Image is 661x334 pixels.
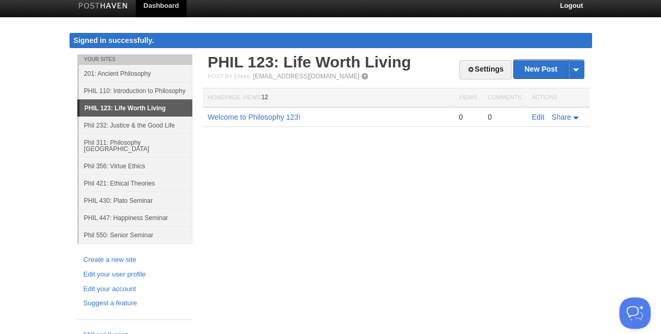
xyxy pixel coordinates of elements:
a: Phil 311: Philosophy [GEOGRAPHIC_DATA] [79,134,192,157]
a: Edit [532,113,544,121]
a: Phil 421: Ethical Theories [79,175,192,192]
a: 201: Ancient Philosophy [79,65,192,82]
a: Create a new site [84,255,186,266]
a: Phil 232: Justice & the Good Life [79,117,192,134]
span: Post by Email [208,73,251,79]
div: 0 [488,112,521,122]
a: PHIL 447: Happiness Seminar [79,209,192,226]
li: Your Sites [77,54,192,65]
th: Comments [482,88,526,108]
a: New Post [514,60,583,78]
div: Signed in successfully. [69,33,592,48]
a: Suggest a feature [84,298,186,309]
a: [EMAIL_ADDRESS][DOMAIN_NAME] [253,73,359,80]
a: Settings [459,60,511,79]
span: 12 [261,94,268,101]
a: PHIL 110: Introduction to Philosophy [79,82,192,99]
a: PHIL 123: Life Worth Living [79,100,192,117]
img: Posthaven-bar [78,3,128,10]
a: Phil 550: Senior Seminar [79,226,192,244]
a: PHIL 430: Plato Seminar [79,192,192,209]
a: Edit your user profile [84,269,186,280]
th: Actions [527,88,589,108]
a: Phil 356: Virtue Ethics [79,157,192,175]
th: Views [454,88,482,108]
th: Homepage Views [203,88,454,108]
div: 0 [459,112,477,122]
iframe: Help Scout Beacon - Open [619,297,651,329]
span: Share [552,113,571,121]
a: Welcome to Philosophy 123! [208,113,300,121]
a: Edit your account [84,284,186,295]
a: PHIL 123: Life Worth Living [208,53,411,71]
